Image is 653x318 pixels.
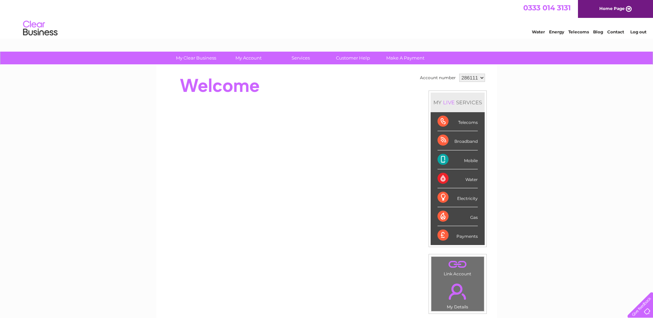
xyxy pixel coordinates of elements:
a: Log out [630,29,646,34]
a: Services [272,52,329,64]
div: Clear Business is a trading name of Verastar Limited (registered in [GEOGRAPHIC_DATA] No. 3667643... [164,4,489,33]
a: My Account [220,52,277,64]
a: 0333 014 3131 [523,3,571,12]
div: Mobile [438,150,478,169]
div: LIVE [442,99,456,106]
div: Electricity [438,188,478,207]
div: Broadband [438,131,478,150]
div: MY SERVICES [431,93,485,112]
div: Telecoms [438,112,478,131]
div: Water [438,169,478,188]
td: My Details [431,278,484,311]
a: My Clear Business [168,52,224,64]
a: Telecoms [568,29,589,34]
td: Link Account [431,256,484,278]
a: Water [532,29,545,34]
a: Blog [593,29,603,34]
td: Account number [418,72,457,84]
a: . [433,279,482,304]
div: Gas [438,207,478,226]
a: Customer Help [325,52,381,64]
div: Payments [438,226,478,245]
a: Contact [607,29,624,34]
a: Make A Payment [377,52,434,64]
a: . [433,258,482,271]
img: logo.png [23,18,58,39]
a: Energy [549,29,564,34]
